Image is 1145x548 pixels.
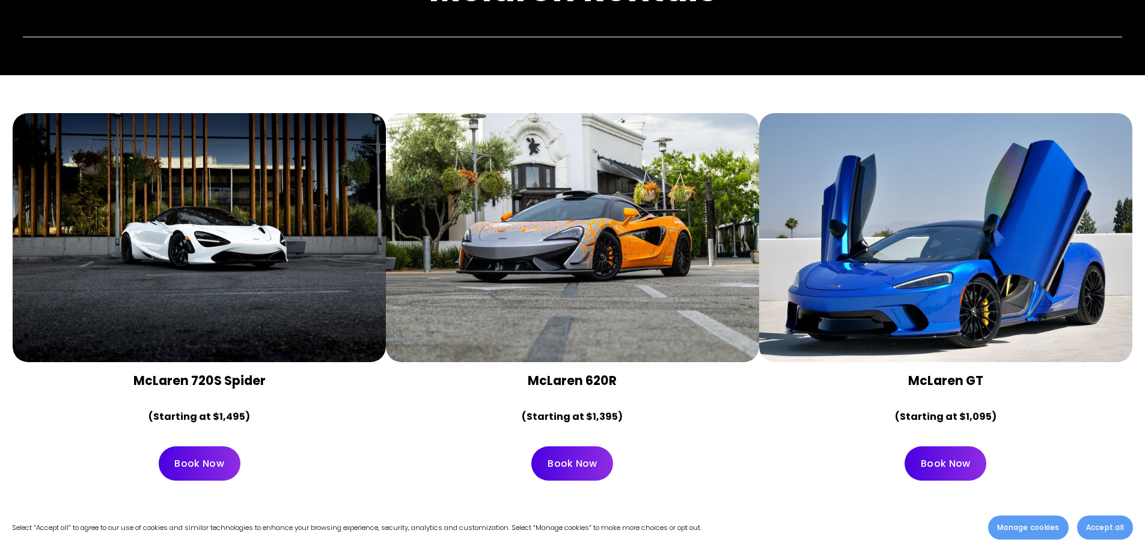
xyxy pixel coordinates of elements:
[988,516,1068,540] button: Manage cookies
[12,522,701,534] p: Select “Accept all” to agree to our use of cookies and similar technologies to enhance your brows...
[997,522,1059,533] span: Manage cookies
[908,372,983,389] strong: McLaren GT
[905,446,986,481] a: Book Now
[895,410,997,423] strong: (Starting at $1,095)
[1086,522,1124,533] span: Accept all
[148,410,250,423] strong: (Starting at $1,495)
[531,446,613,481] a: Book Now
[1077,516,1133,540] button: Accept all
[159,446,240,481] a: Book Now
[528,372,617,389] strong: McLaren 620R
[133,372,266,389] strong: McLaren 720S Spider
[522,410,623,423] strong: (Starting at $1,395)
